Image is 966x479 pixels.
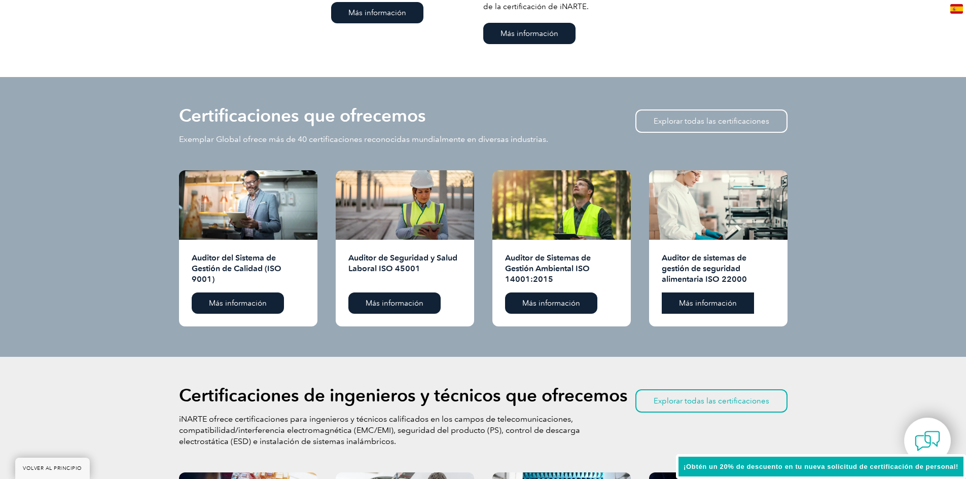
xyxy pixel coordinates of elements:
[635,389,788,413] a: Explorar todas las certificaciones
[15,458,90,479] a: VOLVER AL PRINCIPIO
[192,292,284,314] a: Más información
[662,292,754,314] a: Más información
[179,134,548,144] font: Exemplar Global ofrece más de 40 certificaciones reconocidas mundialmente en diversas industrias.
[662,253,747,284] font: Auditor de sistemas de gestión de seguridad alimentaria ISO 22000
[522,299,580,308] font: Más información
[179,385,628,406] font: Certificaciones de ingenieros y técnicos que ofrecemos
[348,8,406,17] font: Más información
[684,463,958,470] font: ¡Obtén un 20% de descuento en tu nueva solicitud de certificación de personal!
[348,292,441,314] a: Más información
[635,109,788,133] a: Explorar todas las certificaciones
[366,299,423,308] font: Más información
[500,29,558,38] font: Más información
[483,23,576,44] a: Más información
[505,292,597,314] a: Más información
[654,117,769,126] font: Explorar todas las certificaciones
[505,253,591,284] font: Auditor de Sistemas de Gestión Ambiental ISO 14001:2015
[679,299,737,308] font: Más información
[950,4,963,14] img: es
[348,253,457,273] font: Auditor de Seguridad y Salud Laboral ISO 45001
[179,414,580,446] font: iNARTE ofrece certificaciones para ingenieros y técnicos calificados en los campos de telecomunic...
[23,465,82,471] font: VOLVER AL PRINCIPIO
[654,396,769,406] font: Explorar todas las certificaciones
[179,105,426,126] font: Certificaciones que ofrecemos
[209,299,267,308] font: Más información
[192,253,281,284] font: Auditor del Sistema de Gestión de Calidad (ISO 9001)
[915,428,940,454] img: contact-chat.png
[331,2,423,23] a: Más información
